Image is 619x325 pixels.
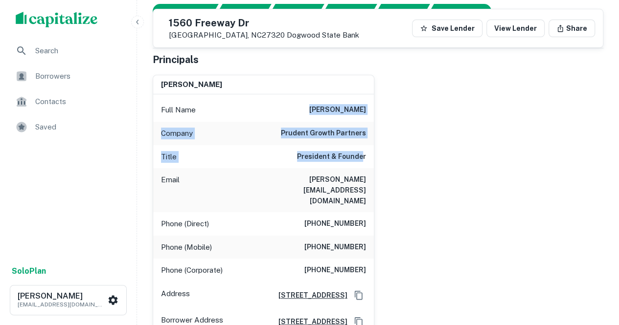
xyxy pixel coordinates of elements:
[35,45,123,57] span: Search
[486,20,545,37] a: View Lender
[287,31,359,39] a: Dogwood State Bank
[141,4,214,19] div: Sending borrower request to AI...
[161,288,190,303] p: Address
[12,266,46,276] strong: Solo Plan
[161,174,180,206] p: Email
[35,70,123,82] span: Borrowers
[214,4,271,19] div: Your request is received and processing...
[8,39,129,63] a: Search
[161,241,212,253] p: Phone (Mobile)
[161,151,177,163] p: Title
[570,247,619,294] iframe: Chat Widget
[35,121,123,133] span: Saved
[304,218,366,230] h6: [PHONE_NUMBER]
[169,18,359,28] h5: 1560 Freeway Dr
[169,31,359,40] p: [GEOGRAPHIC_DATA], NC27320
[320,4,377,19] div: Principals found, AI now looking for contact information...
[8,115,129,139] a: Saved
[372,4,430,19] div: Principals found, still searching for contact information. This may take time...
[161,79,222,90] h6: [PERSON_NAME]
[309,104,366,116] h6: [PERSON_NAME]
[16,12,98,27] img: capitalize-logo.png
[8,65,129,88] a: Borrowers
[161,104,196,116] p: Full Name
[267,4,324,19] div: Documents found, AI parsing details...
[549,20,595,37] button: Share
[35,96,123,108] span: Contacts
[153,52,199,67] h5: Principals
[412,20,482,37] button: Save Lender
[161,128,193,139] p: Company
[18,292,106,300] h6: [PERSON_NAME]
[8,90,129,113] a: Contacts
[12,265,46,277] a: SoloPlan
[297,151,366,163] h6: President & Founder
[304,264,366,276] h6: [PHONE_NUMBER]
[351,288,366,303] button: Copy Address
[161,218,209,230] p: Phone (Direct)
[161,264,223,276] p: Phone (Corporate)
[426,4,503,19] div: AI fulfillment process complete.
[18,300,106,309] p: [EMAIL_ADDRESS][DOMAIN_NAME]
[271,290,347,301] a: [STREET_ADDRESS]
[249,174,366,206] h6: [PERSON_NAME][EMAIL_ADDRESS][DOMAIN_NAME]
[281,128,366,139] h6: prudent growth partners
[10,285,127,315] button: [PERSON_NAME][EMAIL_ADDRESS][DOMAIN_NAME]
[304,241,366,253] h6: [PHONE_NUMBER]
